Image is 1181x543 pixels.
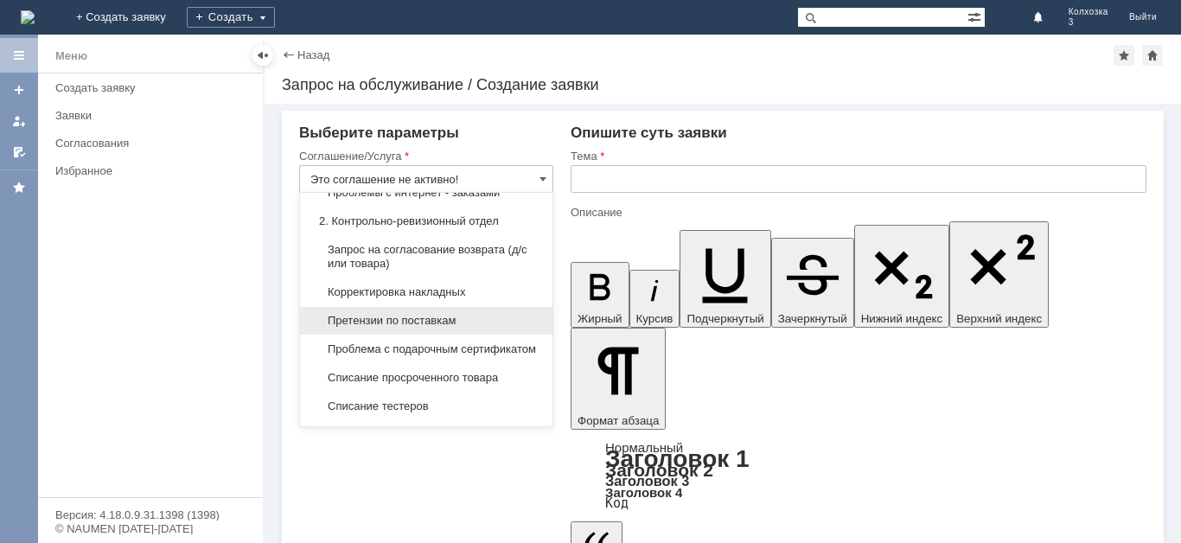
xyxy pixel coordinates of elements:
[1114,45,1134,66] div: Добавить в избранное
[571,328,666,430] button: Формат абзаца
[605,495,629,511] a: Код
[605,445,750,472] a: Заголовок 1
[967,8,985,24] span: Расширенный поиск
[310,243,542,271] span: Запрос на согласование возврата (д/с или товара)
[778,312,847,325] span: Зачеркнутый
[5,138,33,166] a: Мои согласования
[571,262,629,328] button: Жирный
[252,45,273,66] div: Скрыть меню
[55,137,252,150] div: Согласования
[605,440,683,455] a: Нормальный
[861,312,943,325] span: Нижний индекс
[310,214,542,228] span: 2. Контрольно-ревизионный отдел
[187,7,275,28] div: Создать
[571,442,1146,509] div: Формат абзаца
[310,314,542,328] span: Претензии по поставкам
[48,74,259,101] a: Создать заявку
[310,186,542,200] span: Проблемы с интернет - заказами
[771,238,854,328] button: Зачеркнутый
[956,312,1042,325] span: Верхний индекс
[629,270,680,328] button: Курсив
[55,509,246,521] div: Версия: 4.18.0.9.31.1398 (1398)
[636,312,673,325] span: Курсив
[5,107,33,135] a: Мои заявки
[48,102,259,129] a: Заявки
[1142,45,1163,66] div: Сделать домашней страницей
[310,285,542,299] span: Корректировка накладных
[310,371,542,385] span: Списание просроченного товара
[299,125,459,141] span: Выберите параметры
[571,207,1143,218] div: Описание
[578,414,659,427] span: Формат абзаца
[578,312,622,325] span: Жирный
[949,221,1049,328] button: Верхний индекс
[55,523,246,534] div: © NAUMEN [DATE]-[DATE]
[310,342,542,356] span: Проблема с подарочным сертификатом
[21,10,35,24] img: logo
[1069,7,1108,17] span: Колхозка
[605,485,682,500] a: Заголовок 4
[299,150,550,162] div: Соглашение/Услуга
[297,48,329,61] a: Назад
[310,399,542,413] span: Списание тестеров
[571,150,1143,162] div: Тема
[680,230,770,328] button: Подчеркнутый
[854,225,950,328] button: Нижний индекс
[605,473,689,489] a: Заголовок 3
[605,460,713,480] a: Заголовок 2
[5,76,33,104] a: Создать заявку
[282,76,1164,93] div: Запрос на обслуживание / Создание заявки
[55,46,87,67] div: Меню
[1069,17,1108,28] span: 3
[686,312,763,325] span: Подчеркнутый
[55,164,233,177] div: Избранное
[571,125,727,141] span: Опишите суть заявки
[48,130,259,157] a: Согласования
[21,10,35,24] a: Перейти на домашнюю страницу
[55,81,252,94] div: Создать заявку
[55,109,252,122] div: Заявки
